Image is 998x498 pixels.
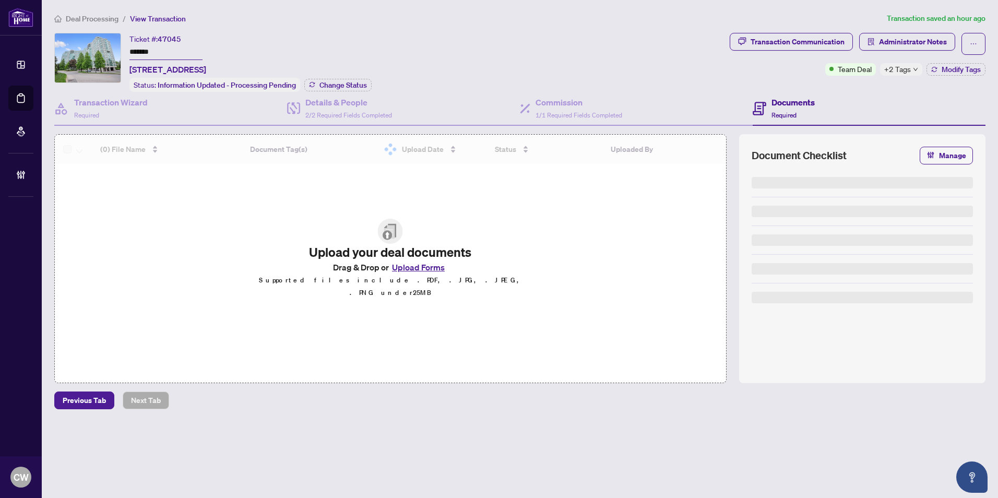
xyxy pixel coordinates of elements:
span: Document Checklist [752,148,847,163]
span: Required [74,111,99,119]
div: Ticket #: [129,33,181,45]
span: Required [771,111,797,119]
span: Deal Processing [66,14,118,23]
span: Team Deal [838,63,872,75]
span: solution [868,38,875,45]
span: CW [14,470,29,484]
span: Information Updated - Processing Pending [158,80,296,90]
button: Change Status [304,79,372,91]
p: Supported files include .PDF, .JPG, .JPEG, .PNG under 25 MB [243,274,537,299]
span: Administrator Notes [879,33,947,50]
span: View Transaction [130,14,186,23]
span: Drag & Drop or [333,260,448,274]
span: ellipsis [970,40,977,48]
span: +2 Tags [884,63,911,75]
button: Next Tab [123,392,169,409]
div: Status: [129,78,300,92]
span: Modify Tags [942,66,981,73]
button: Previous Tab [54,392,114,409]
span: Change Status [319,81,367,89]
img: logo [8,8,33,27]
h4: Documents [771,96,815,109]
span: 1/1 Required Fields Completed [536,111,622,119]
span: down [913,67,918,72]
button: Open asap [956,461,988,493]
span: File UploadUpload your deal documentsDrag & Drop orUpload FormsSupported files include .PDF, .JPG... [235,210,545,307]
h4: Details & People [305,96,392,109]
button: Transaction Communication [730,33,853,51]
button: Modify Tags [926,63,985,76]
h4: Transaction Wizard [74,96,148,109]
span: 47045 [158,34,181,44]
button: Manage [920,147,973,164]
span: home [54,15,62,22]
span: Manage [939,147,966,164]
span: [STREET_ADDRESS] [129,63,206,76]
span: 2/2 Required Fields Completed [305,111,392,119]
h2: Upload your deal documents [243,244,537,260]
button: Upload Forms [389,260,448,274]
li: / [123,13,126,25]
img: IMG-N12191361_1.jpg [55,33,121,82]
article: Transaction saved an hour ago [887,13,985,25]
div: Transaction Communication [751,33,845,50]
img: File Upload [378,219,403,244]
span: Previous Tab [63,392,106,409]
h4: Commission [536,96,622,109]
button: Administrator Notes [859,33,955,51]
